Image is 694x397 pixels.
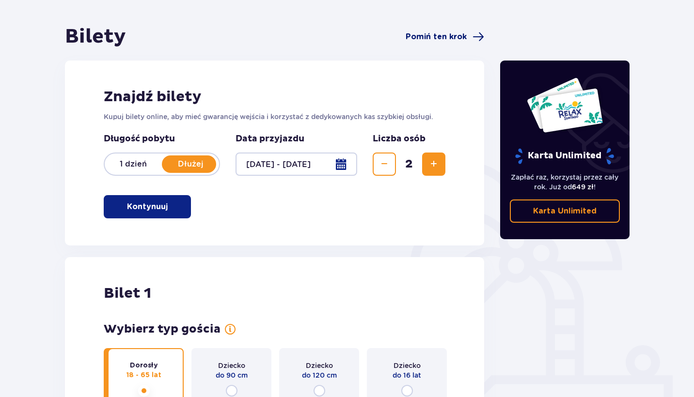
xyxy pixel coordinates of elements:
h1: Bilety [65,25,126,49]
span: Dziecko [394,361,421,370]
span: Dziecko [218,361,245,370]
a: Pomiń ten krok [406,31,484,43]
p: Data przyjazdu [236,133,304,145]
span: 2 [398,157,420,171]
button: Zwiększ [422,153,445,176]
p: Kupuj bilety online, aby mieć gwarancję wejścia i korzystać z dedykowanych kas szybkiej obsługi. [104,112,445,122]
span: Dorosły [130,361,158,370]
button: Kontynuuj [104,195,191,218]
span: 649 zł [572,183,594,191]
span: do 120 cm [302,370,337,380]
h3: Wybierz typ gościa [104,322,221,336]
p: Dłużej [162,159,219,169]
p: Karta Unlimited [514,148,615,165]
a: Karta Unlimited [510,199,620,223]
span: do 16 lat [393,370,421,380]
button: Zmniejsz [373,153,396,176]
span: Pomiń ten krok [406,31,467,42]
p: Długość pobytu [104,133,220,145]
h2: Bilet 1 [104,284,151,303]
p: Zapłać raz, korzystaj przez cały rok. Już od ! [510,172,620,192]
p: Kontynuuj [127,201,168,212]
img: Dwie karty całoroczne do Suntago z napisem 'UNLIMITED RELAX', na białym tle z tropikalnymi liśćmi... [526,77,603,133]
p: Karta Unlimited [533,206,597,216]
p: Liczba osób [373,133,426,145]
span: do 90 cm [216,370,248,380]
p: 1 dzień [105,159,162,169]
h2: Znajdź bilety [104,88,445,106]
span: 18 - 65 lat [126,370,161,380]
span: Dziecko [306,361,333,370]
